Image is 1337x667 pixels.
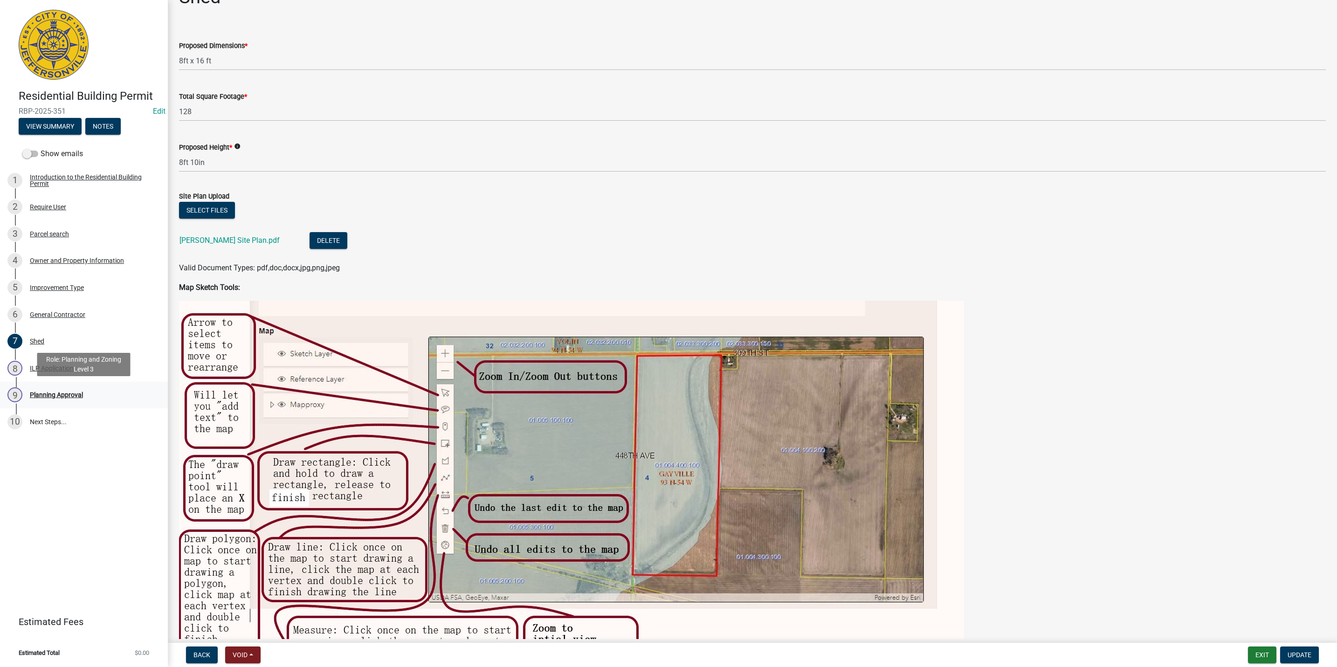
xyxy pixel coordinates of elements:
div: 4 [7,253,22,268]
button: Notes [85,118,121,135]
button: Back [186,646,218,663]
a: Estimated Fees [7,612,153,631]
div: Owner and Property Information [30,257,124,264]
wm-modal-confirm: Notes [85,123,121,131]
span: Void [233,651,248,659]
span: Valid Document Types: pdf,doc,docx,jpg,png,jpeg [179,263,340,272]
a: [PERSON_NAME] Site Plan.pdf [179,236,280,245]
div: 10 [7,414,22,429]
button: Exit [1248,646,1276,663]
div: 8 [7,361,22,376]
div: 3 [7,227,22,241]
div: Improvement Type [30,284,84,291]
div: 7 [7,334,22,349]
button: Update [1280,646,1319,663]
a: Edit [153,107,165,116]
div: 1 [7,173,22,188]
div: Introduction to the Residential Building Permit [30,174,153,187]
img: City of Jeffersonville, Indiana [19,10,89,80]
div: Planning Approval [30,392,83,398]
div: Role: Planning and Zoning Level 3 [37,353,131,376]
div: Parcel search [30,231,69,237]
div: ILP Application [30,365,74,371]
span: Back [193,651,210,659]
span: Update [1288,651,1311,659]
div: 2 [7,199,22,214]
button: Select files [179,202,235,219]
wm-modal-confirm: Delete Document [310,237,347,246]
label: Show emails [22,148,83,159]
h4: Residential Building Permit [19,89,160,103]
wm-modal-confirm: Edit Application Number [153,107,165,116]
label: Proposed Height [179,144,232,151]
div: Require User [30,204,66,210]
label: Total Square Footage [179,94,247,100]
div: General Contractor [30,311,85,318]
div: 5 [7,280,22,295]
div: Shed [30,338,44,344]
button: Delete [310,232,347,249]
span: $0.00 [135,650,149,656]
span: Estimated Total [19,650,60,656]
span: RBP-2025-351 [19,107,149,116]
i: info [234,143,241,150]
button: View Summary [19,118,82,135]
label: Site Plan Upload [179,193,229,200]
div: 9 [7,387,22,402]
div: 6 [7,307,22,322]
label: Proposed Dimensions [179,43,248,49]
wm-modal-confirm: Summary [19,123,82,131]
strong: Map Sketch Tools: [179,283,240,292]
button: Void [225,646,261,663]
